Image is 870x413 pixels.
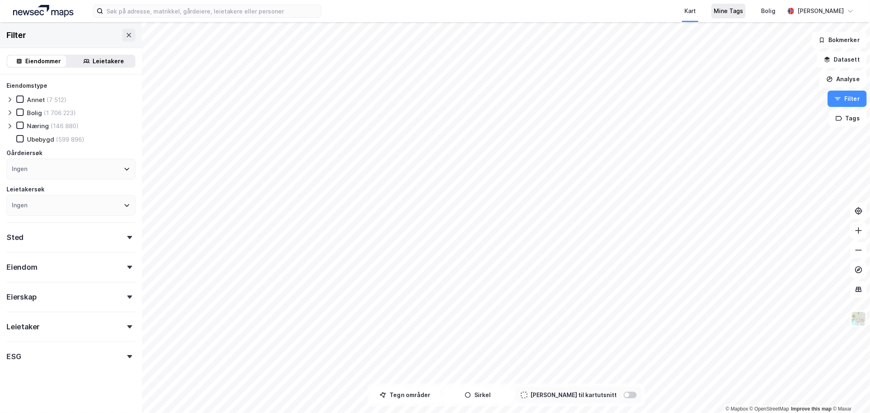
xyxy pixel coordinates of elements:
div: Eiendom [7,262,38,272]
a: OpenStreetMap [750,406,789,412]
div: Annet [27,96,45,104]
div: Eierskap [7,292,36,302]
div: Kontrollprogram for chat [829,374,870,413]
div: [PERSON_NAME] [797,6,844,16]
div: [PERSON_NAME] til kartutsnitt [531,390,617,400]
button: Sirkel [443,387,513,403]
img: logo.a4113a55bc3d86da70a041830d287a7e.svg [13,5,73,17]
div: Leietaker [7,322,40,332]
a: Improve this map [791,406,832,412]
div: Ingen [12,164,27,174]
div: Sted [7,233,24,242]
div: Bolig [761,6,775,16]
div: (1 706 223) [44,109,76,117]
div: (599 896) [56,135,84,143]
button: Tags [829,110,867,127]
div: ESG [7,352,21,362]
input: Søk på adresse, matrikkel, gårdeiere, leietakere eller personer [103,5,321,17]
img: Z [851,311,866,326]
div: Bolig [27,109,42,117]
div: (7 512) [46,96,66,104]
div: Ingen [12,200,27,210]
div: Mine Tags [714,6,743,16]
iframe: Chat Widget [829,374,870,413]
div: Filter [7,29,26,42]
div: Næring [27,122,49,130]
a: Mapbox [726,406,748,412]
div: Ubebygd [27,135,54,143]
div: Eiendomstype [7,81,47,91]
button: Filter [828,91,867,107]
div: Gårdeiersøk [7,148,42,158]
div: Leietakere [93,56,124,66]
div: (146 880) [51,122,79,130]
button: Tegn områder [371,387,440,403]
button: Bokmerker [812,32,867,48]
div: Eiendommer [26,56,61,66]
div: Leietakersøk [7,184,44,194]
button: Analyse [819,71,867,87]
button: Datasett [817,51,867,68]
div: Kart [684,6,696,16]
